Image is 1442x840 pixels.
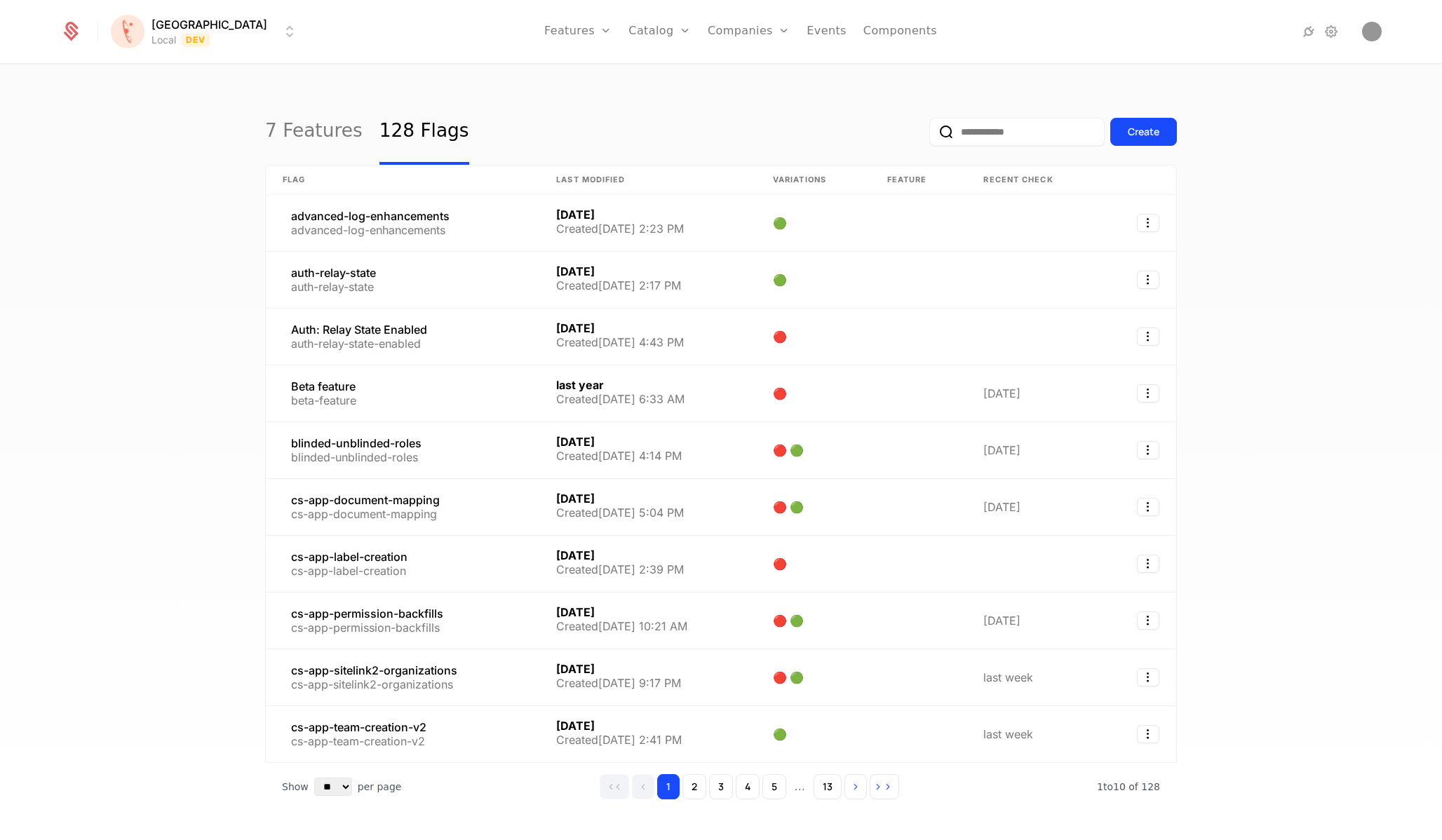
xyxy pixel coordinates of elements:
img: Florence [111,15,144,48]
button: Go to last page [870,774,899,799]
a: Integrations [1300,23,1317,40]
span: ... [789,775,811,798]
a: Settings [1323,23,1340,40]
button: Go to next page [844,774,867,799]
button: Go to previous page [632,774,654,799]
button: Select action [1137,725,1159,743]
th: Flag [266,165,539,195]
button: Go to page 5 [762,774,786,799]
span: Dev [182,33,210,47]
button: Select action [1137,441,1159,459]
th: Variations [756,165,870,195]
button: Select action [1137,384,1159,402]
button: Select action [1137,214,1159,232]
select: Select page size [314,778,352,796]
button: Go to first page [600,774,629,799]
button: Go to page 4 [736,774,760,799]
img: Miloš Janković [1362,22,1382,41]
button: Go to page 3 [709,774,733,799]
a: 7 Features [265,99,363,165]
span: Show [282,780,309,794]
div: Create [1128,125,1159,139]
button: Select action [1137,327,1159,346]
a: 128 Flags [379,99,469,165]
button: Go to page 1 [657,774,680,799]
span: 1 to 10 of [1097,781,1141,792]
div: Local [151,33,176,47]
th: Last Modified [539,165,756,195]
button: Select action [1137,555,1159,573]
button: Select action [1137,271,1159,289]
button: Select action [1137,668,1159,686]
button: Select action [1137,611,1159,630]
button: Select action [1137,498,1159,516]
button: Go to page 13 [814,774,842,799]
th: Feature [870,165,967,195]
button: Select environment [115,16,298,47]
button: Go to page 2 [682,774,706,799]
th: Recent check [966,165,1102,195]
span: [GEOGRAPHIC_DATA] [151,16,267,33]
div: Page navigation [600,774,899,799]
span: 128 [1097,781,1160,792]
button: Open user button [1362,22,1382,41]
span: per page [358,780,402,794]
button: Create [1110,118,1177,146]
div: Table pagination [265,763,1177,811]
